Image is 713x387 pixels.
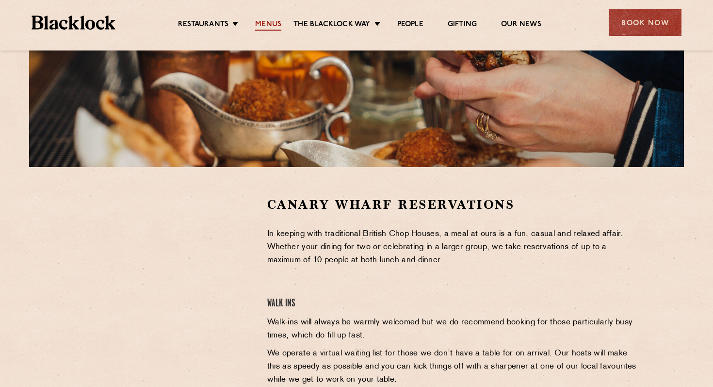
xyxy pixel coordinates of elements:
a: The Blacklock Way [293,20,370,31]
a: Restaurants [178,20,228,31]
h2: Canary Wharf Reservations [267,196,639,213]
h4: Walk Ins [267,297,639,310]
a: Gifting [448,20,477,31]
iframe: OpenTable make booking widget [109,196,218,342]
a: Our News [501,20,541,31]
p: In keeping with traditional British Chop Houses, a meal at ours is a fun, casual and relaxed affa... [267,228,639,267]
a: People [397,20,423,31]
img: BL_Textured_Logo-footer-cropped.svg [32,16,115,30]
div: Book Now [609,9,681,36]
p: We operate a virtual waiting list for those we don’t have a table for on arrival. Our hosts will ... [267,347,639,387]
p: Walk-ins will always be warmly welcomed but we do recommend booking for those particularly busy t... [267,316,639,342]
a: Menus [255,20,281,31]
